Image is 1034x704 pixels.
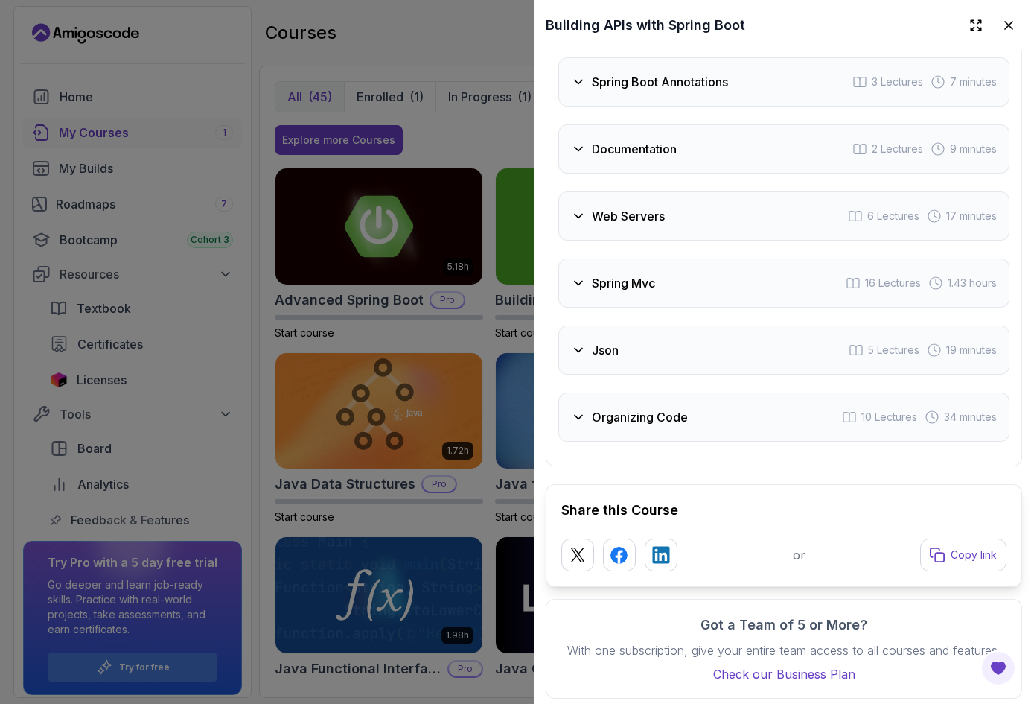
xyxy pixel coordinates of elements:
p: Copy link [951,548,997,562]
h3: Spring Mvc [592,274,655,292]
span: 3 Lectures [872,74,923,89]
button: Spring Mvc16 Lectures 1.43 hours [558,259,1009,308]
h3: Spring Boot Annotations [592,73,728,91]
span: 34 minutes [944,410,997,425]
span: 17 minutes [946,209,997,223]
span: 5 Lectures [868,343,919,358]
h3: Web Servers [592,207,665,225]
span: 2 Lectures [872,142,923,156]
span: 16 Lectures [865,276,921,291]
button: Organizing Code10 Lectures 34 minutes [558,393,1009,442]
h3: Json [592,341,619,359]
span: 6 Lectures [867,209,919,223]
button: Json5 Lectures 19 minutes [558,326,1009,375]
button: Expand drawer [963,12,989,39]
span: 7 minutes [950,74,997,89]
h2: Share this Course [561,500,1006,521]
span: 9 minutes [950,142,997,156]
span: 19 minutes [946,343,997,358]
button: Open Feedback Button [980,650,1016,686]
h3: Got a Team of 5 or More? [561,615,1006,635]
button: Web Servers6 Lectures 17 minutes [558,191,1009,241]
button: Spring Boot Annotations3 Lectures 7 minutes [558,57,1009,107]
a: Check our Business Plan [561,665,1006,683]
h3: Documentation [592,140,677,158]
button: Copy link [920,539,1006,571]
span: 10 Lectures [861,410,917,425]
span: 1.43 hours [948,276,997,291]
h3: Organizing Code [592,408,688,426]
p: With one subscription, give your entire team access to all courses and features. [561,641,1006,659]
button: Documentation2 Lectures 9 minutes [558,124,1009,174]
h2: Building APIs with Spring Boot [546,15,745,36]
p: or [793,546,805,564]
